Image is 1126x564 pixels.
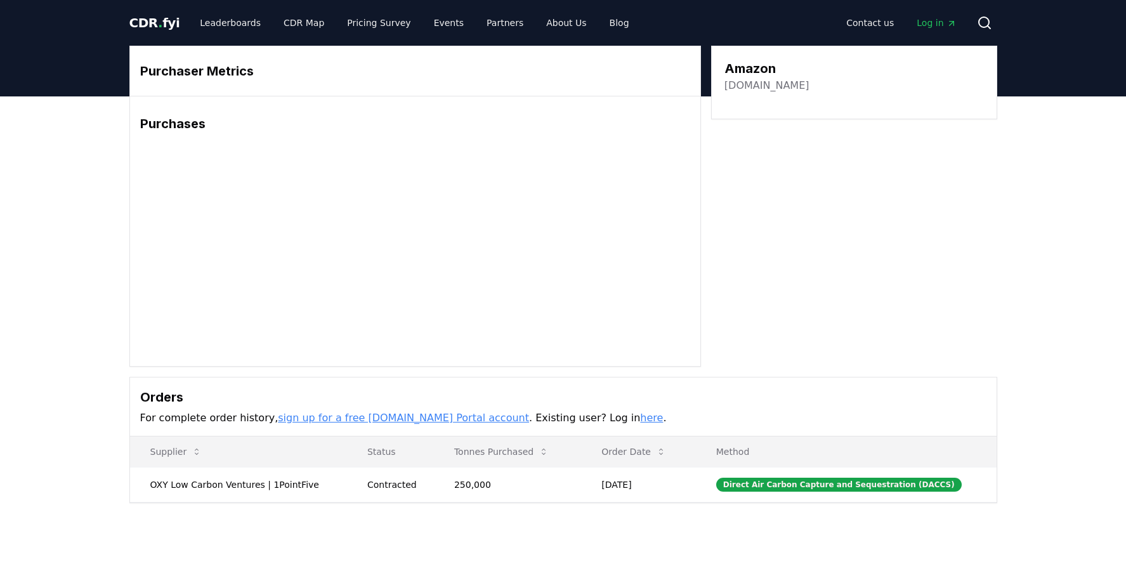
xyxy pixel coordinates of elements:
td: OXY Low Carbon Ventures | 1PointFive [130,467,347,502]
a: here [640,412,663,424]
a: Blog [599,11,639,34]
td: [DATE] [581,467,695,502]
a: Partners [476,11,534,34]
h3: Purchaser Metrics [140,62,690,81]
span: . [158,15,162,30]
a: Contact us [836,11,904,34]
a: CDR.fyi [129,14,180,32]
nav: Main [836,11,966,34]
h3: Orders [140,388,986,407]
p: Status [357,445,424,458]
a: About Us [536,11,596,34]
a: sign up for a free [DOMAIN_NAME] Portal account [278,412,529,424]
a: Leaderboards [190,11,271,34]
button: Order Date [591,439,676,464]
a: Log in [907,11,966,34]
td: 250,000 [434,467,581,502]
button: Supplier [140,439,213,464]
span: CDR fyi [129,15,180,30]
a: [DOMAIN_NAME] [724,78,809,93]
a: CDR Map [273,11,334,34]
h3: Amazon [724,59,809,78]
span: Log in [917,16,956,29]
button: Tonnes Purchased [444,439,559,464]
a: Events [424,11,474,34]
p: For complete order history, . Existing user? Log in . [140,410,986,426]
a: Pricing Survey [337,11,421,34]
nav: Main [190,11,639,34]
div: Contracted [367,478,424,491]
p: Method [706,445,986,458]
h3: Purchases [140,114,690,133]
div: Direct Air Carbon Capture and Sequestration (DACCS) [716,478,962,492]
